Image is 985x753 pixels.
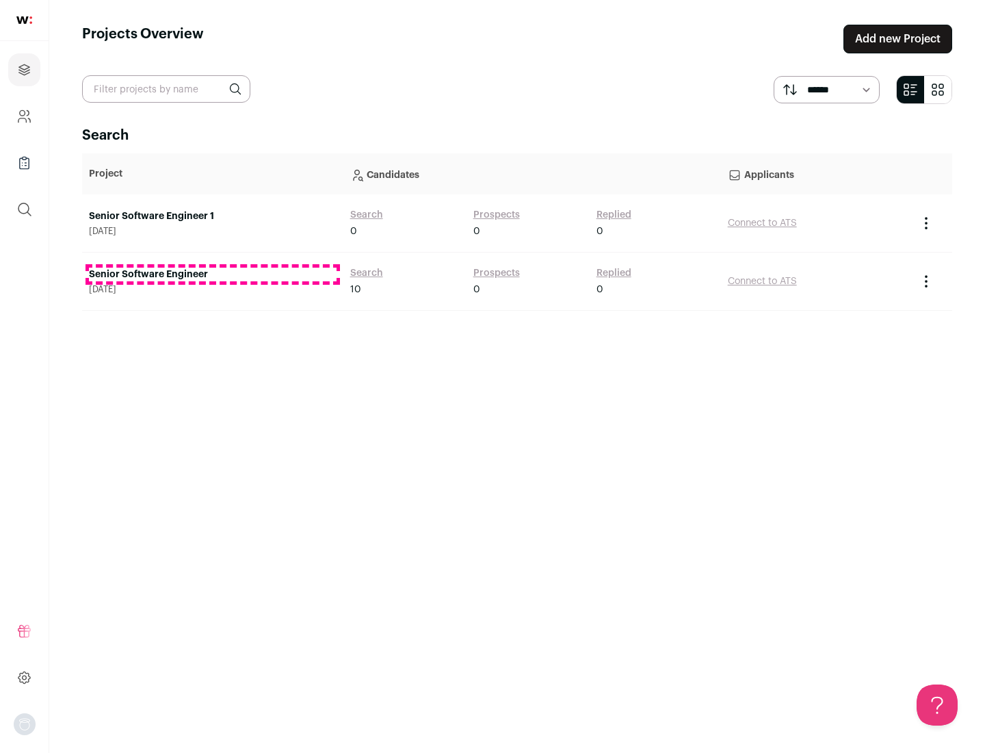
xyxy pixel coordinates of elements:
[918,215,934,231] button: Project Actions
[918,273,934,290] button: Project Actions
[82,126,952,145] h2: Search
[89,209,337,223] a: Senior Software Engineer 1
[89,284,337,295] span: [DATE]
[917,685,958,726] iframe: Toggle Customer Support
[82,25,204,53] h1: Projects Overview
[350,208,383,222] a: Search
[596,266,631,280] a: Replied
[596,208,631,222] a: Replied
[350,283,361,296] span: 10
[14,713,36,735] img: nopic.png
[473,208,520,222] a: Prospects
[473,225,480,238] span: 0
[728,218,797,228] a: Connect to ATS
[596,283,603,296] span: 0
[728,160,904,188] p: Applicants
[843,25,952,53] a: Add new Project
[473,266,520,280] a: Prospects
[728,277,797,286] a: Connect to ATS
[473,283,480,296] span: 0
[350,160,714,188] p: Candidates
[14,713,36,735] button: Open dropdown
[89,226,337,237] span: [DATE]
[89,167,337,181] p: Project
[350,266,383,280] a: Search
[16,16,32,24] img: wellfound-shorthand-0d5821cbd27db2630d0214b213865d53afaa358527fdda9d0ea32b1df1b89c2c.svg
[8,100,40,133] a: Company and ATS Settings
[8,146,40,179] a: Company Lists
[82,75,250,103] input: Filter projects by name
[8,53,40,86] a: Projects
[89,268,337,281] a: Senior Software Engineer
[596,225,603,238] span: 0
[350,225,357,238] span: 0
